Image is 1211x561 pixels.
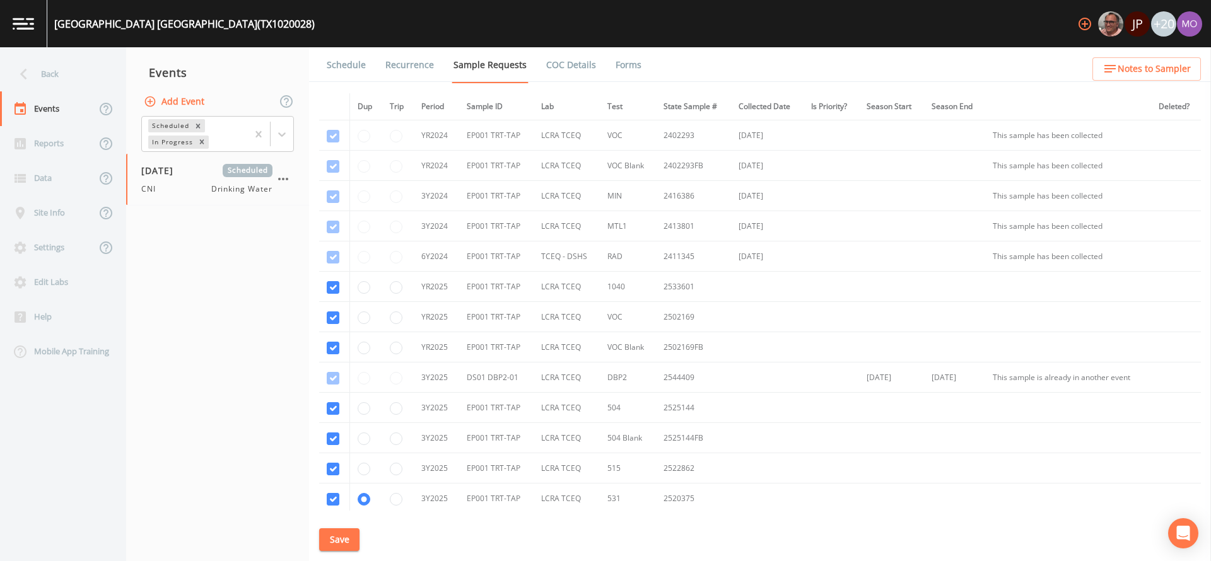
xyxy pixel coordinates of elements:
[600,211,656,241] td: MTL1
[459,393,534,423] td: EP001 TRT-TAP
[731,241,804,272] td: [DATE]
[13,18,34,30] img: logo
[985,120,1151,151] td: This sample has been collected
[656,211,730,241] td: 2413801
[731,151,804,181] td: [DATE]
[731,120,804,151] td: [DATE]
[195,136,209,149] div: Remove In Progress
[924,362,985,393] td: [DATE]
[534,302,600,332] td: LCRA TCEQ
[600,181,656,211] td: MIN
[1151,93,1201,120] th: Deleted?
[534,483,600,514] td: LCRA TCEQ
[223,164,272,177] span: Scheduled
[600,483,656,514] td: 531
[731,181,804,211] td: [DATE]
[126,154,309,205] a: [DATE]ScheduledCNIDrinking Water
[1098,11,1123,37] img: e2d790fa78825a4bb76dcb6ab311d44c
[414,362,459,393] td: 3Y2025
[859,93,924,120] th: Season Start
[600,332,656,362] td: VOC Blank
[804,93,859,120] th: Is Priority?
[1124,11,1150,37] div: Joshua gere Paul
[656,362,730,393] td: 2544409
[600,453,656,483] td: 515
[459,302,534,332] td: EP001 TRT-TAP
[600,120,656,151] td: VOC
[534,423,600,453] td: LCRA TCEQ
[656,120,730,151] td: 2402293
[414,151,459,181] td: YR2024
[656,151,730,181] td: 2402293FB
[600,423,656,453] td: 504 Blank
[534,241,600,272] td: TCEQ - DSHS
[148,119,191,132] div: Scheduled
[534,120,600,151] td: LCRA TCEQ
[656,453,730,483] td: 2522862
[211,183,272,195] span: Drinking Water
[1092,57,1201,81] button: Notes to Sampler
[1097,11,1124,37] div: Mike Franklin
[414,423,459,453] td: 3Y2025
[985,151,1151,181] td: This sample has been collected
[1177,11,1202,37] img: 4e251478aba98ce068fb7eae8f78b90c
[656,302,730,332] td: 2502169
[614,47,643,83] a: Forms
[656,272,730,302] td: 2533601
[534,362,600,393] td: LCRA TCEQ
[459,453,534,483] td: EP001 TRT-TAP
[459,332,534,362] td: EP001 TRT-TAP
[414,483,459,514] td: 3Y2025
[414,211,459,241] td: 3Y2024
[600,93,656,120] th: Test
[459,483,534,514] td: EP001 TRT-TAP
[459,362,534,393] td: DS01 DBP2-01
[1168,518,1198,548] div: Open Intercom Messenger
[656,393,730,423] td: 2525144
[600,393,656,423] td: 504
[600,302,656,332] td: VOC
[985,211,1151,241] td: This sample has been collected
[414,332,459,362] td: YR2025
[985,241,1151,272] td: This sample has been collected
[414,93,459,120] th: Period
[414,393,459,423] td: 3Y2025
[349,93,382,120] th: Dup
[459,423,534,453] td: EP001 TRT-TAP
[656,93,730,120] th: State Sample #
[656,332,730,362] td: 2502169FB
[141,183,163,195] span: CNI
[731,93,804,120] th: Collected Date
[459,120,534,151] td: EP001 TRT-TAP
[731,211,804,241] td: [DATE]
[414,241,459,272] td: 6Y2024
[414,272,459,302] td: YR2025
[325,47,368,83] a: Schedule
[534,181,600,211] td: LCRA TCEQ
[534,93,600,120] th: Lab
[924,93,985,120] th: Season End
[534,393,600,423] td: LCRA TCEQ
[459,241,534,272] td: EP001 TRT-TAP
[534,453,600,483] td: LCRA TCEQ
[544,47,598,83] a: COC Details
[54,16,315,32] div: [GEOGRAPHIC_DATA] [GEOGRAPHIC_DATA] (TX1020028)
[600,362,656,393] td: DBP2
[459,93,534,120] th: Sample ID
[600,151,656,181] td: VOC Blank
[534,211,600,241] td: LCRA TCEQ
[656,423,730,453] td: 2525144FB
[534,272,600,302] td: LCRA TCEQ
[414,302,459,332] td: YR2025
[383,47,436,83] a: Recurrence
[859,362,924,393] td: [DATE]
[414,120,459,151] td: YR2024
[985,362,1151,393] td: This sample is already in another event
[141,164,182,177] span: [DATE]
[414,181,459,211] td: 3Y2024
[126,57,309,88] div: Events
[414,453,459,483] td: 3Y2025
[534,151,600,181] td: LCRA TCEQ
[141,90,209,113] button: Add Event
[459,211,534,241] td: EP001 TRT-TAP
